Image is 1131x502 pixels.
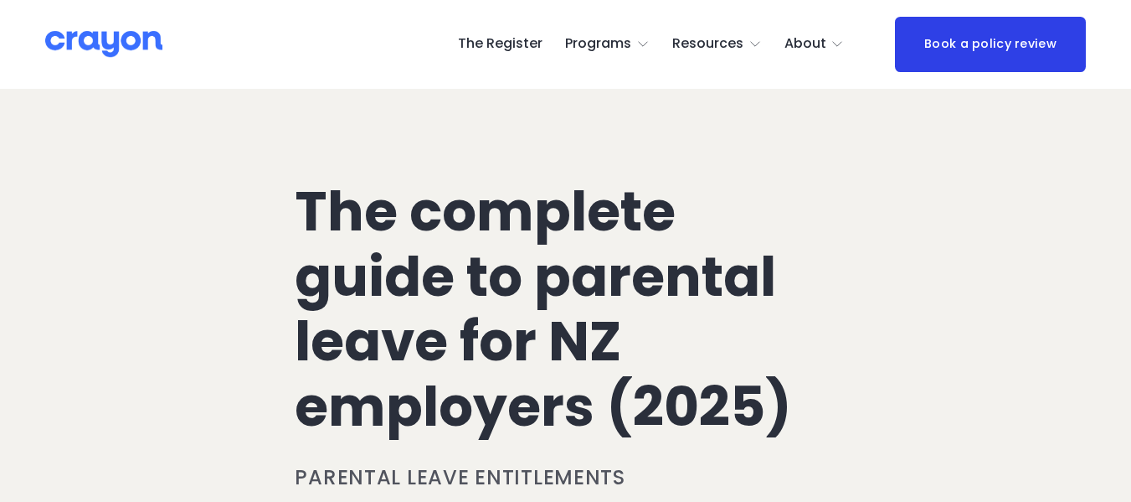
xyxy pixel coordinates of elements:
a: The Register [458,31,542,58]
span: Resources [672,32,743,56]
img: Crayon [45,29,162,59]
h1: The complete guide to parental leave for NZ employers (2025) [295,179,835,439]
a: Parental leave entitlements [295,463,625,491]
a: folder dropdown [565,31,650,58]
span: About [784,32,826,56]
a: folder dropdown [672,31,762,58]
a: Book a policy review [895,17,1086,71]
span: Programs [565,32,631,56]
a: folder dropdown [784,31,845,58]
